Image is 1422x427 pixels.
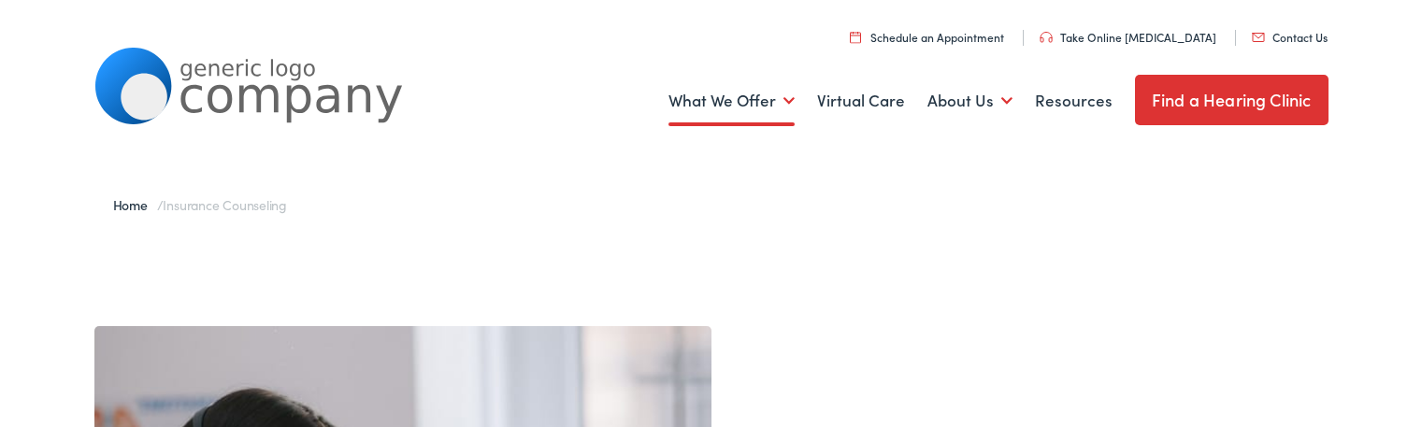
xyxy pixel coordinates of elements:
[817,66,905,135] a: Virtual Care
[1040,32,1053,43] img: utility icon
[1040,29,1216,45] a: Take Online [MEDICAL_DATA]
[1035,66,1113,135] a: Resources
[850,31,861,43] img: utility icon
[1252,29,1328,45] a: Contact Us
[113,195,157,214] a: Home
[927,66,1013,135] a: About Us
[668,66,795,135] a: What We Offer
[850,29,1004,45] a: Schedule an Appointment
[163,195,287,214] span: Insurance Counseling
[1252,33,1265,42] img: utility icon
[113,195,288,214] span: /
[1135,75,1329,125] a: Find a Hearing Clinic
